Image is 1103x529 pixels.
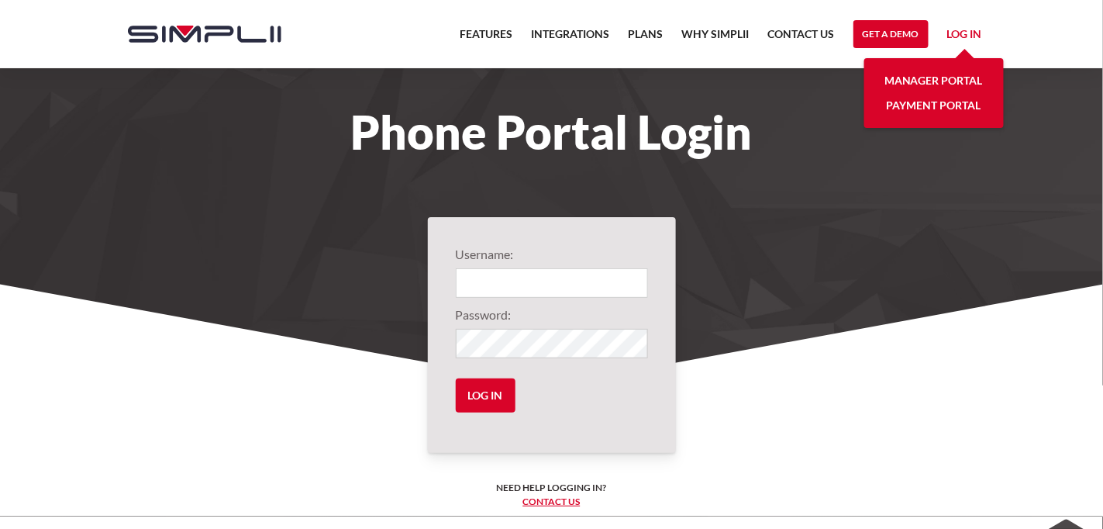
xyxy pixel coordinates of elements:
[112,115,991,149] h1: Phone Portal Login
[629,25,664,53] a: Plans
[456,306,648,324] label: Password:
[768,25,835,53] a: Contact US
[682,25,750,53] a: Why Simplii
[128,26,281,43] img: Simplii
[532,25,610,53] a: Integrations
[887,93,981,118] a: Payment Portal
[460,25,513,53] a: Features
[947,25,982,48] a: Log in
[497,481,607,509] h6: Need help logging in? ‍
[456,379,515,413] input: Log in
[853,20,929,48] a: Get a Demo
[456,245,648,425] form: Login
[456,245,648,264] label: Username:
[523,496,581,507] a: Contact us
[884,68,983,93] a: Manager Portal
